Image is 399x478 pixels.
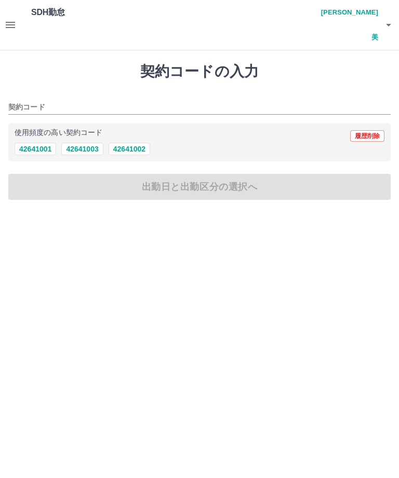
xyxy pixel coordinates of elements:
p: 使用頻度の高い契約コード [15,129,102,136]
button: 42641001 [15,143,56,155]
button: 42641003 [61,143,103,155]
h1: 契約コードの入力 [8,63,391,80]
button: 履歴削除 [350,130,384,142]
button: 42641002 [109,143,150,155]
